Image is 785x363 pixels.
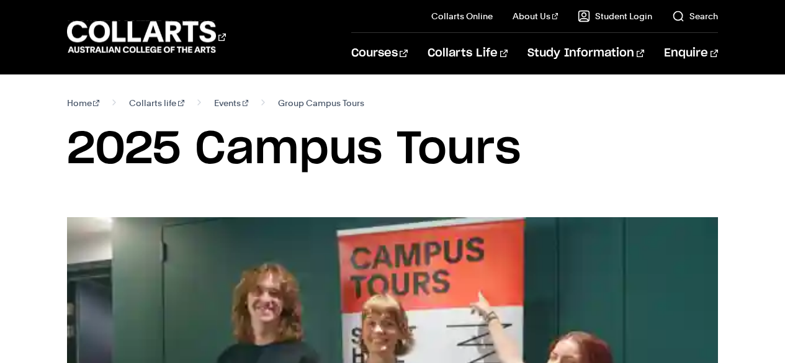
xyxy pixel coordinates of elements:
[527,33,644,74] a: Study Information
[351,33,408,74] a: Courses
[129,94,184,112] a: Collarts life
[278,94,364,112] span: Group Campus Tours
[578,10,652,22] a: Student Login
[67,94,100,112] a: Home
[431,10,493,22] a: Collarts Online
[513,10,558,22] a: About Us
[67,19,226,55] div: Go to homepage
[67,122,719,177] h1: 2025 Campus Tours
[672,10,718,22] a: Search
[664,33,718,74] a: Enquire
[428,33,508,74] a: Collarts Life
[214,94,249,112] a: Events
